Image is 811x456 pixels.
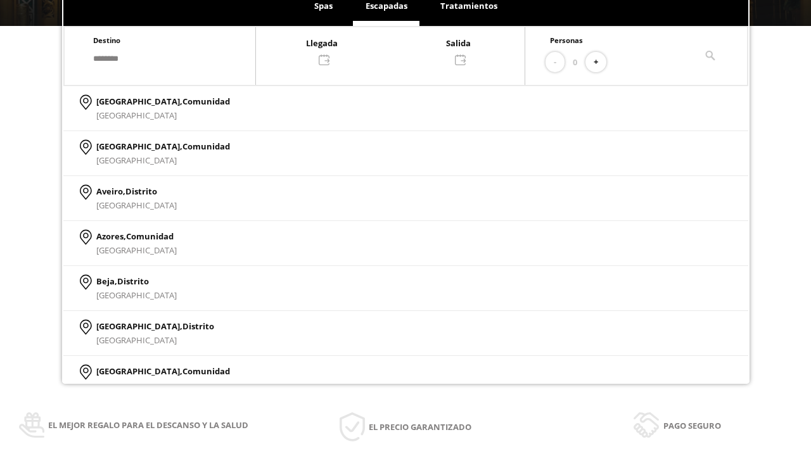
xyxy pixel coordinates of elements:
[96,110,177,121] span: [GEOGRAPHIC_DATA]
[96,155,177,166] span: [GEOGRAPHIC_DATA]
[126,231,174,242] span: Comunidad
[96,319,214,333] p: [GEOGRAPHIC_DATA],
[96,244,177,256] span: [GEOGRAPHIC_DATA]
[182,96,230,107] span: Comunidad
[96,364,230,378] p: [GEOGRAPHIC_DATA],
[585,52,606,73] button: +
[96,139,230,153] p: [GEOGRAPHIC_DATA],
[182,365,230,377] span: Comunidad
[546,52,565,73] button: -
[48,418,248,432] span: El mejor regalo para el descanso y la salud
[125,186,157,197] span: Distrito
[96,229,177,243] p: Azores,
[96,334,177,346] span: [GEOGRAPHIC_DATA]
[93,35,120,45] span: Destino
[663,419,721,433] span: Pago seguro
[182,320,214,332] span: Distrito
[96,289,177,301] span: [GEOGRAPHIC_DATA]
[96,274,177,288] p: Beja,
[573,55,577,69] span: 0
[96,199,177,211] span: [GEOGRAPHIC_DATA]
[550,35,583,45] span: Personas
[96,184,177,198] p: Aveiro,
[96,379,177,391] span: [GEOGRAPHIC_DATA]
[117,275,149,287] span: Distrito
[96,94,230,108] p: [GEOGRAPHIC_DATA],
[369,420,471,434] span: El precio garantizado
[182,141,230,152] span: Comunidad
